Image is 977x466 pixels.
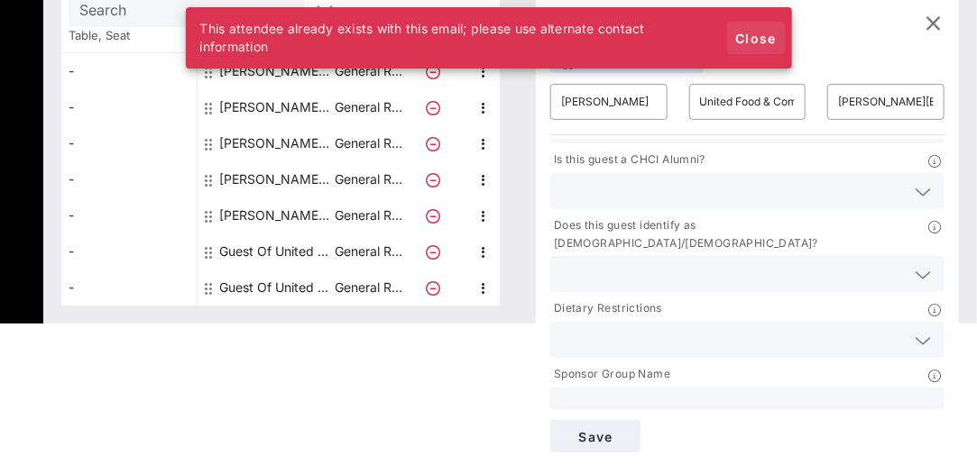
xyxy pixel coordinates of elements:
span: Table, Seat [61,27,197,45]
p: General R… [333,270,405,306]
button: Close [727,22,785,54]
span: This attendee already exists with this email; please use alternate contact information [200,21,646,54]
div: Monica Vargas-Huertas United Food & Commercial Workers International Union [219,125,333,161]
span: Save [565,429,626,444]
div: - [61,233,197,270]
p: General R… [333,125,405,161]
p: General R… [333,161,405,197]
input: Email* [838,87,934,116]
button: Save [550,420,641,452]
div: Guest Of United Food & Commercial Workers International Union [219,233,333,270]
div: - [61,89,197,125]
div: - [61,270,197,306]
div: - [61,306,197,342]
p: Sponsor Group Name [550,365,670,384]
p: General R… [333,53,405,89]
p: Is this guest a CHCI Alumni? [550,151,705,169]
div: Jeremy Espinosa United Food & Commercial Workers International Union [219,53,333,89]
input: Last Name* [700,87,796,116]
p: General R… [333,306,405,342]
div: - [61,161,197,197]
input: First Name* [561,87,657,116]
div: Valeria Rivadeneira-Crandell United Food & Commercial Workers International Union [219,161,333,197]
p: Dietary Restrictions [550,299,662,318]
p: General R… [333,89,405,125]
div: - [61,197,197,233]
div: Josh Crandall United Food & Commercial Workers International Union [219,89,333,125]
div: - [61,53,197,89]
div: Guest Of United Food & Commercial Workers International Union [219,306,333,342]
div: Guest Of United Food & Commercial Workers International Union [219,270,333,306]
span: Close [734,31,778,46]
p: Does this guest identify as [DEMOGRAPHIC_DATA]/[DEMOGRAPHIC_DATA]? [550,216,928,252]
p: General R… [333,233,405,270]
div: - [61,125,197,161]
div: Yahaira Caceres United Food & Commercial Workers International Union [219,197,333,233]
p: General R… [333,197,405,233]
